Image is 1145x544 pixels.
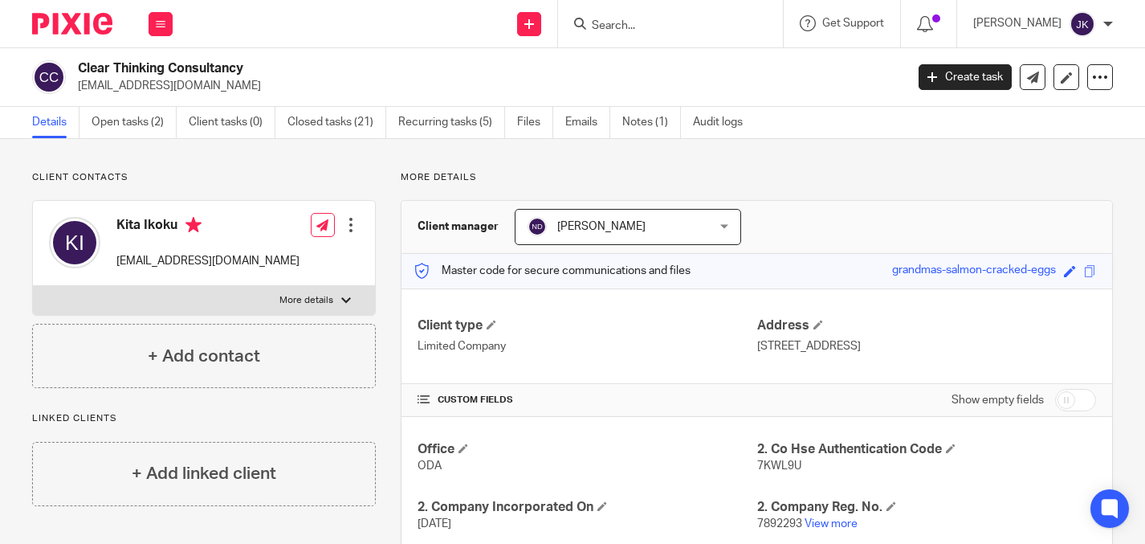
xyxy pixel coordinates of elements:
[92,107,177,138] a: Open tasks (2)
[973,15,1061,31] p: [PERSON_NAME]
[49,217,100,268] img: svg%3E
[892,262,1056,280] div: grandmas-salmon-cracked-eggs
[132,461,276,486] h4: + Add linked client
[757,499,1096,516] h4: 2. Company Reg. No.
[148,344,260,369] h4: + Add contact
[116,217,299,237] h4: Kita Ikoku
[189,107,275,138] a: Client tasks (0)
[32,60,66,94] img: svg%3E
[401,171,1113,184] p: More details
[32,171,376,184] p: Client contacts
[279,294,333,307] p: More details
[693,107,755,138] a: Audit logs
[287,107,386,138] a: Closed tasks (21)
[622,107,681,138] a: Notes (1)
[757,338,1096,354] p: [STREET_ADDRESS]
[418,518,451,530] span: [DATE]
[822,18,884,29] span: Get Support
[185,217,202,233] i: Primary
[418,460,442,472] span: ODA
[757,518,802,530] span: 7892293
[805,518,858,530] a: View more
[418,394,756,407] h4: CUSTOM FIELDS
[116,253,299,269] p: [EMAIL_ADDRESS][DOMAIN_NAME]
[757,317,1096,334] h4: Address
[757,460,801,472] span: 7KWL9U
[590,19,735,34] input: Search
[418,499,756,516] h4: 2. Company Incorporated On
[418,338,756,354] p: Limited Company
[557,221,646,232] span: [PERSON_NAME]
[32,412,376,425] p: Linked clients
[398,107,505,138] a: Recurring tasks (5)
[78,60,731,77] h2: Clear Thinking Consultancy
[32,107,79,138] a: Details
[757,441,1096,458] h4: 2. Co Hse Authentication Code
[1070,11,1095,37] img: svg%3E
[565,107,610,138] a: Emails
[951,392,1044,408] label: Show empty fields
[78,78,894,94] p: [EMAIL_ADDRESS][DOMAIN_NAME]
[418,317,756,334] h4: Client type
[919,64,1012,90] a: Create task
[528,217,547,236] img: svg%3E
[414,263,691,279] p: Master code for secure communications and files
[32,13,112,35] img: Pixie
[418,219,499,235] h3: Client manager
[517,107,553,138] a: Files
[418,441,756,458] h4: Office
